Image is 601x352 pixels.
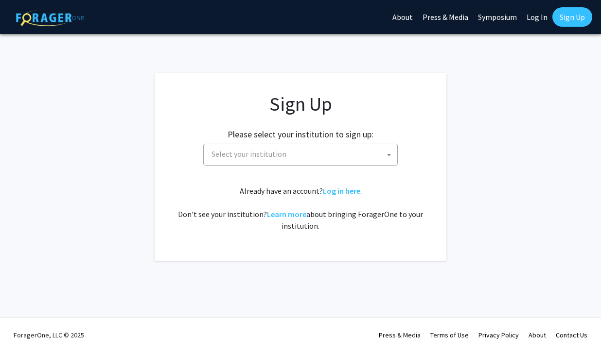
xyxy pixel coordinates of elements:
[203,144,398,166] span: Select your institution
[212,149,286,159] span: Select your institution
[478,331,519,339] a: Privacy Policy
[529,331,546,339] a: About
[379,331,421,339] a: Press & Media
[556,331,587,339] a: Contact Us
[14,318,84,352] div: ForagerOne, LLC © 2025
[560,308,594,345] iframe: Chat
[430,331,469,339] a: Terms of Use
[208,144,397,164] span: Select your institution
[552,7,592,27] a: Sign Up
[174,92,427,116] h1: Sign Up
[174,185,427,232] div: Already have an account? . Don't see your institution? about bringing ForagerOne to your institut...
[228,129,373,140] h2: Please select your institution to sign up:
[267,209,306,219] a: Learn more about bringing ForagerOne to your institution
[16,9,84,26] img: ForagerOne Logo
[323,186,360,196] a: Log in here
